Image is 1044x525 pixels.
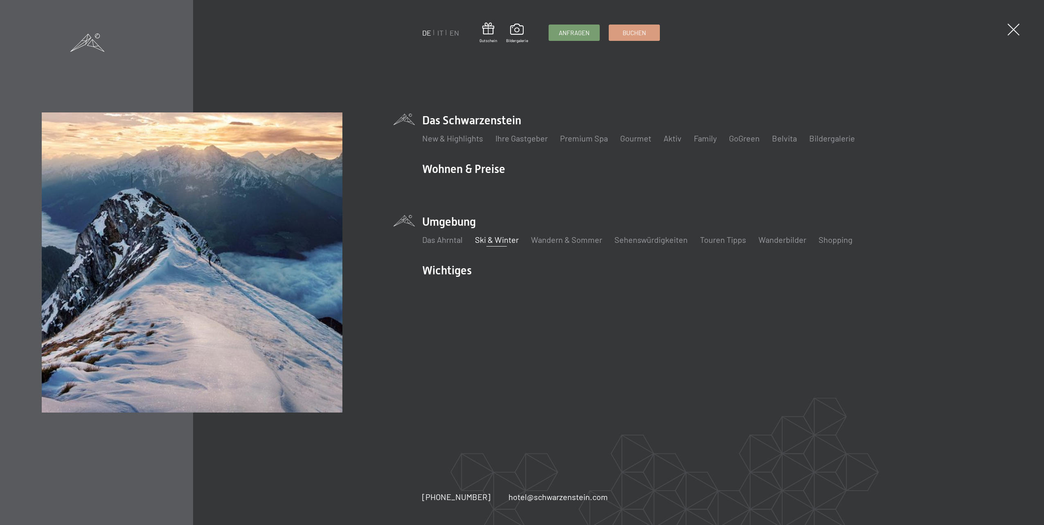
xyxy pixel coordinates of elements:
[531,235,602,245] a: Wandern & Sommer
[664,133,682,143] a: Aktiv
[422,492,491,502] span: [PHONE_NUMBER]
[479,22,497,43] a: Gutschein
[772,133,797,143] a: Belvita
[758,235,806,245] a: Wanderbilder
[422,235,463,245] a: Das Ahrntal
[694,133,717,143] a: Family
[560,133,608,143] a: Premium Spa
[609,25,659,40] a: Buchen
[475,235,519,245] a: Ski & Winter
[422,491,491,503] a: [PHONE_NUMBER]
[809,133,855,143] a: Bildergalerie
[479,38,497,43] span: Gutschein
[422,28,431,37] a: DE
[506,24,528,43] a: Bildergalerie
[559,29,589,37] span: Anfragen
[437,28,443,37] a: IT
[614,235,688,245] a: Sehenswürdigkeiten
[495,133,548,143] a: Ihre Gastgeber
[623,29,646,37] span: Buchen
[700,235,746,245] a: Touren Tipps
[509,491,608,503] a: hotel@schwarzenstein.com
[549,25,599,40] a: Anfragen
[422,133,483,143] a: New & Highlights
[620,133,651,143] a: Gourmet
[42,112,342,413] img: Wellnesshotel Südtirol SCHWARZENSTEIN - Wellnessurlaub in den Alpen
[729,133,760,143] a: GoGreen
[506,38,528,43] span: Bildergalerie
[450,28,459,37] a: EN
[819,235,853,245] a: Shopping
